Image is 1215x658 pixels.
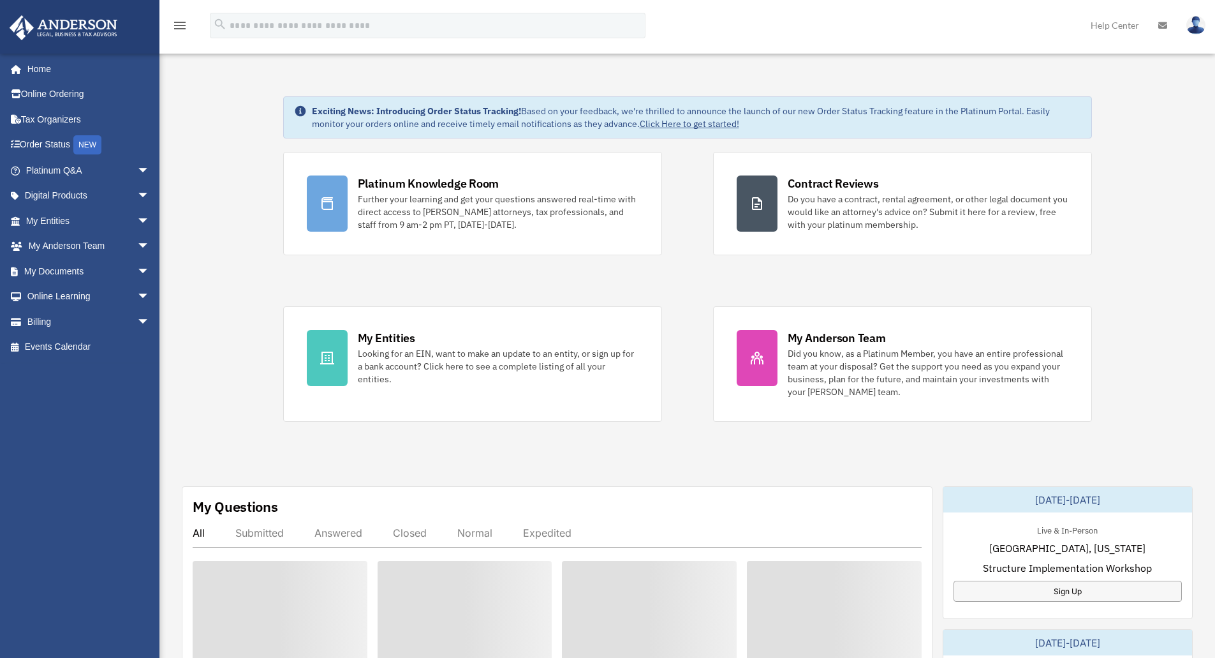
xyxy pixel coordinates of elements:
a: Billingarrow_drop_down [9,309,169,334]
strong: Exciting News: Introducing Order Status Tracking! [312,105,521,117]
div: Live & In-Person [1027,523,1108,536]
a: My Entitiesarrow_drop_down [9,208,169,234]
a: My Documentsarrow_drop_down [9,258,169,284]
div: Closed [393,527,427,539]
a: Online Ordering [9,82,169,107]
div: Do you have a contract, rental agreement, or other legal document you would like an attorney's ad... [788,193,1068,231]
span: arrow_drop_down [137,234,163,260]
a: My Anderson Teamarrow_drop_down [9,234,169,259]
span: Structure Implementation Workshop [983,560,1152,576]
img: Anderson Advisors Platinum Portal [6,15,121,40]
a: Platinum Knowledge Room Further your learning and get your questions answered real-time with dire... [283,152,662,255]
span: arrow_drop_down [137,208,163,234]
div: Based on your feedback, we're thrilled to announce the launch of our new Order Status Tracking fe... [312,105,1081,130]
a: Click Here to get started! [640,118,739,130]
div: Did you know, as a Platinum Member, you have an entire professional team at your disposal? Get th... [788,347,1068,398]
div: Answered [314,527,362,539]
span: arrow_drop_down [137,158,163,184]
a: Contract Reviews Do you have a contract, rental agreement, or other legal document you would like... [713,152,1092,255]
span: arrow_drop_down [137,284,163,310]
img: User Pic [1186,16,1205,34]
a: Order StatusNEW [9,132,169,158]
div: My Questions [193,497,278,516]
div: Submitted [235,527,284,539]
a: Events Calendar [9,334,169,360]
div: My Anderson Team [788,330,886,346]
div: Contract Reviews [788,176,879,191]
div: NEW [73,135,101,154]
span: [GEOGRAPHIC_DATA], [US_STATE] [989,541,1145,556]
a: My Entities Looking for an EIN, want to make an update to an entity, or sign up for a bank accoun... [283,306,662,422]
a: Home [9,56,163,82]
a: My Anderson Team Did you know, as a Platinum Member, you have an entire professional team at your... [713,306,1092,422]
span: arrow_drop_down [137,309,163,335]
div: Normal [457,527,492,539]
div: Platinum Knowledge Room [358,176,499,191]
div: Further your learning and get your questions answered real-time with direct access to [PERSON_NAM... [358,193,638,231]
div: [DATE]-[DATE] [943,630,1192,655]
div: Looking for an EIN, want to make an update to an entity, or sign up for a bank account? Click her... [358,347,638,385]
div: My Entities [358,330,415,346]
div: Expedited [523,527,571,539]
a: menu [172,22,188,33]
a: Tax Organizers [9,107,169,132]
i: search [213,17,227,31]
i: menu [172,18,188,33]
span: arrow_drop_down [137,258,163,285]
a: Digital Productsarrow_drop_down [9,183,169,209]
a: Online Learningarrow_drop_down [9,284,169,310]
a: Platinum Q&Aarrow_drop_down [9,158,169,183]
div: All [193,527,205,539]
a: Sign Up [954,581,1182,602]
div: [DATE]-[DATE] [943,487,1192,512]
span: arrow_drop_down [137,183,163,209]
